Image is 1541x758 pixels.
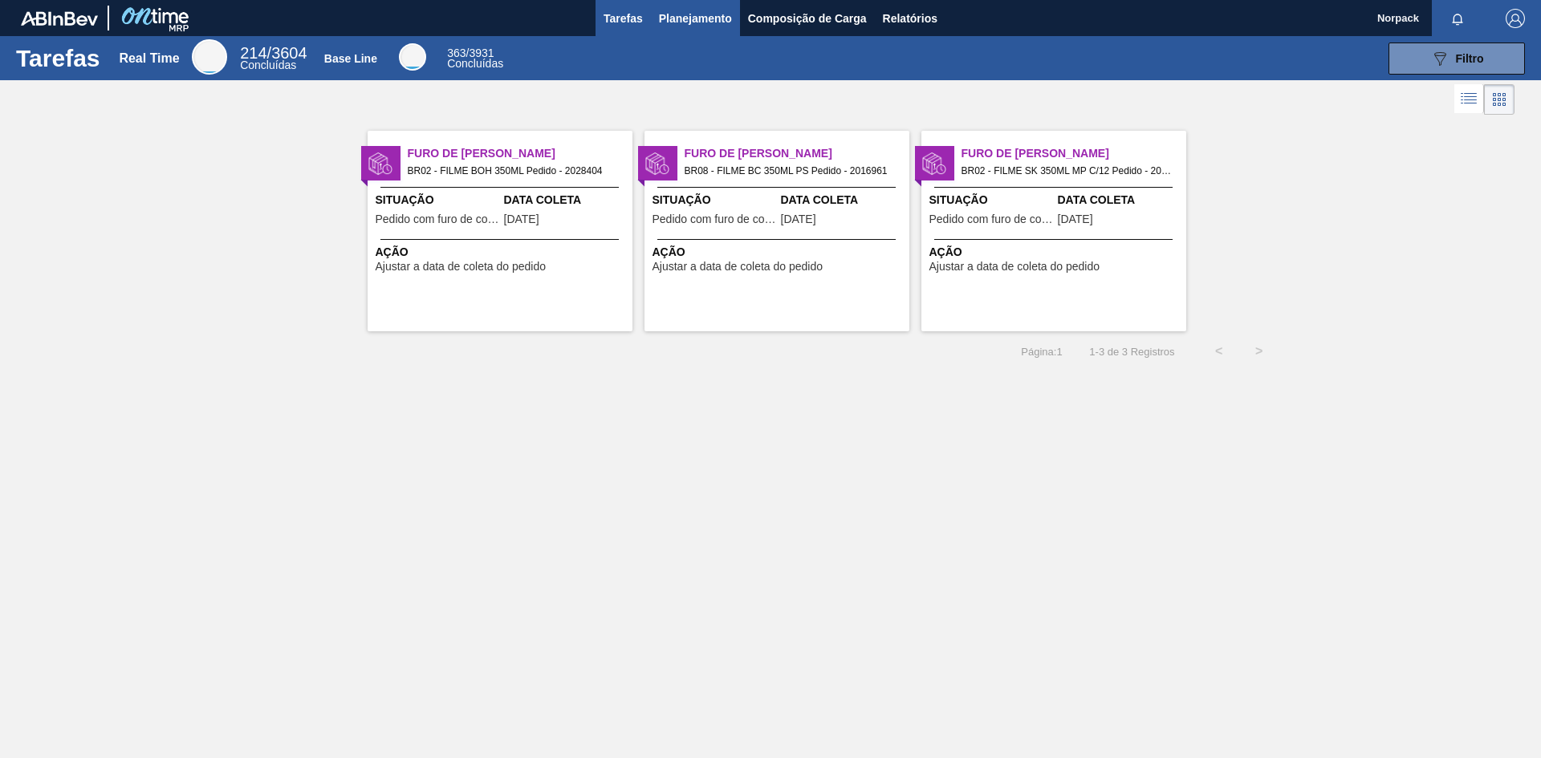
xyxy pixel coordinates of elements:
[376,213,500,225] span: Pedido com furo de coleta
[929,213,1054,225] span: Pedido com furo de coleta
[883,9,937,28] span: Relatórios
[447,47,466,59] span: 363
[659,9,732,28] span: Planejamento
[929,261,1100,273] span: Ajustar a data de coleta do pedido
[922,152,946,176] img: status
[748,9,867,28] span: Composição de Carga
[781,213,816,225] span: 10/10/2025
[1199,331,1239,371] button: <
[1239,331,1279,371] button: >
[653,261,823,273] span: Ajustar a data de coleta do pedido
[962,145,1186,162] span: Furo de Coleta
[1456,52,1484,65] span: Filtro
[408,162,620,180] span: BR02 - FILME BOH 350ML Pedido - 2028404
[504,192,628,209] span: Data Coleta
[376,261,547,273] span: Ajustar a data de coleta do pedido
[1021,346,1062,358] span: Página : 1
[368,152,392,176] img: status
[1058,213,1093,225] span: 12/10/2025
[324,52,377,65] div: Base Line
[447,47,494,59] span: / 3931
[1484,84,1515,115] div: Visão em Cards
[1432,7,1483,30] button: Notificações
[1506,9,1525,28] img: Logout
[653,244,905,261] span: Ação
[962,162,1173,180] span: BR02 - FILME SK 350ML MP C/12 Pedido - 2029831
[1058,192,1182,209] span: Data Coleta
[376,192,500,209] span: Situação
[781,192,905,209] span: Data Coleta
[504,213,539,225] span: 10/10/2025
[447,57,503,70] span: Concluídas
[408,145,632,162] span: Furo de Coleta
[119,51,179,66] div: Real Time
[376,244,628,261] span: Ação
[240,44,307,62] span: / 3604
[21,11,98,26] img: TNhmsLtSVTkK8tSr43FrP2fwEKptu5GPRR3wAAAABJRU5ErkJggg==
[1389,43,1525,75] button: Filtro
[240,44,266,62] span: 214
[604,9,643,28] span: Tarefas
[929,244,1182,261] span: Ação
[645,152,669,176] img: status
[192,39,227,75] div: Real Time
[16,49,100,67] h1: Tarefas
[685,162,897,180] span: BR08 - FILME BC 350ML PS Pedido - 2016961
[653,213,777,225] span: Pedido com furo de coleta
[240,47,307,71] div: Real Time
[447,48,503,69] div: Base Line
[653,192,777,209] span: Situação
[240,59,296,71] span: Concluídas
[685,145,909,162] span: Furo de Coleta
[1454,84,1484,115] div: Visão em Lista
[929,192,1054,209] span: Situação
[1087,346,1175,358] span: 1 - 3 de 3 Registros
[399,43,426,71] div: Base Line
